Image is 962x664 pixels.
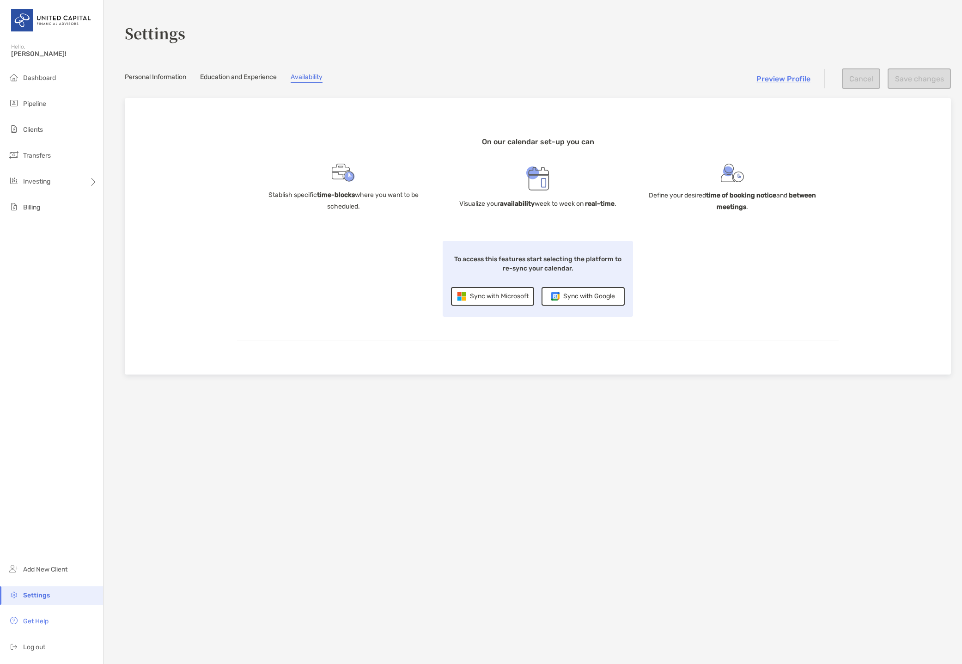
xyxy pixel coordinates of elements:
span: Investing [23,178,50,185]
img: dashboard icon [8,72,19,83]
img: pipeline icon [8,98,19,109]
span: Log out [23,643,45,651]
h3: Settings [125,22,951,43]
b: time of booking notice [706,191,776,199]
img: add_new_client icon [8,563,19,574]
span: Settings [23,591,50,599]
img: settings icon [8,589,19,600]
a: Preview Profile [756,74,810,83]
div: Sync with Google [542,287,625,306]
p: Stablish specific where you want to be scheduled. [252,189,435,212]
img: United Capital Logo [11,4,92,37]
img: Sync 3 [721,164,744,182]
img: billing icon [8,201,19,212]
a: Education and Experience [200,73,277,83]
p: To access this features start selecting the platform to re-sync your calendar. [450,255,626,273]
span: Transfers [23,152,51,160]
p: Define your desired and . [640,190,824,213]
img: Google [551,292,560,301]
span: [PERSON_NAME]! [11,50,97,58]
span: Pipeline [23,100,46,108]
b: real-time [585,200,615,208]
img: clients icon [8,123,19,135]
a: Personal Information [125,73,186,83]
b: time-blocks [317,191,355,199]
div: Sync with Microsoft [451,287,534,306]
img: Sync [332,164,355,182]
span: Billing [23,203,40,211]
p: Visualize your week to week on . [459,198,616,209]
span: Get Help [23,617,49,625]
img: investing icon [8,175,19,186]
span: Add New Client [23,566,67,573]
img: logout icon [8,641,19,652]
span: Dashboard [23,74,56,82]
span: Clients [23,126,43,134]
img: Microsoft [457,292,466,301]
a: Availability [291,73,323,83]
img: get-help icon [8,615,19,626]
b: availability [500,200,535,208]
img: Sync 2 [526,166,549,191]
img: transfers icon [8,149,19,160]
b: between meetings [717,191,816,211]
h4: On our calendar set-up you can [252,137,824,146]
